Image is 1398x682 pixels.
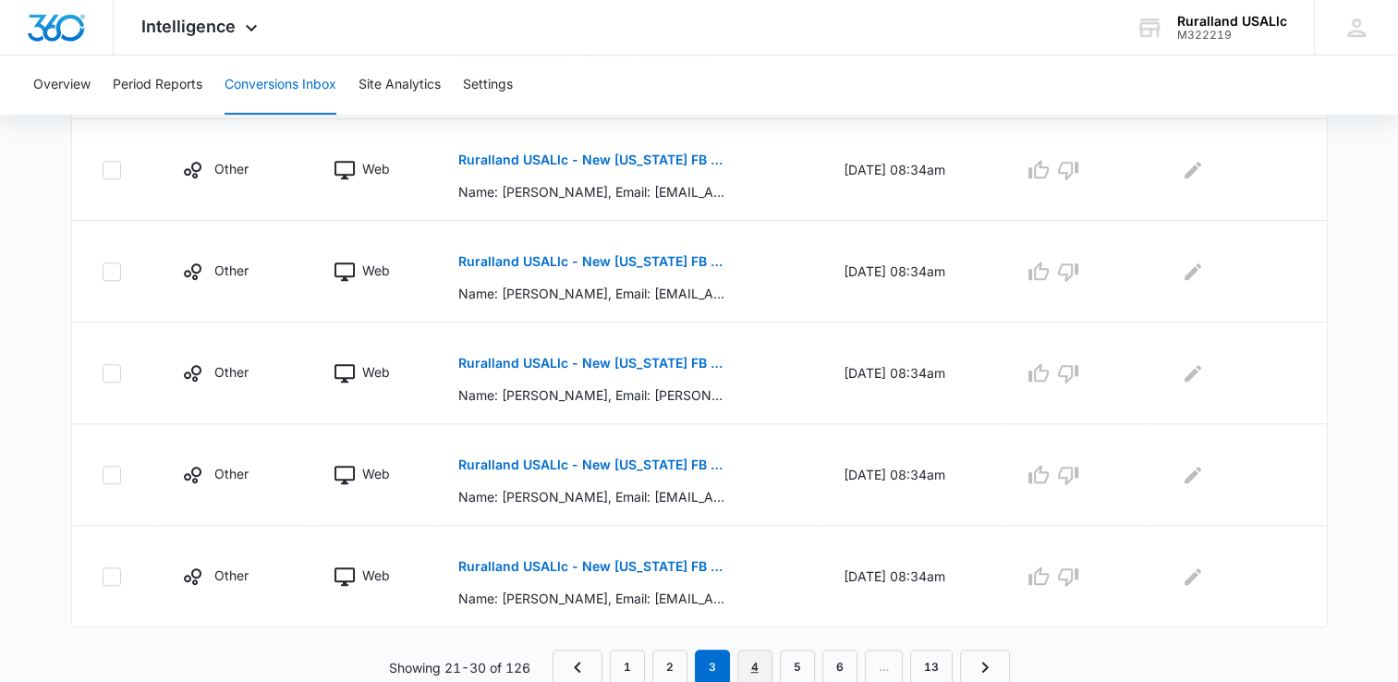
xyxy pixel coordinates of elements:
p: Name: [PERSON_NAME], Email: [EMAIL_ADDRESS][DOMAIN_NAME], Phone: [PHONE_NUMBER] [GEOGRAPHIC_DATA]... [458,589,727,608]
p: Ruralland USALlc - New [US_STATE] FB Lead - M360 Notificaion [458,458,727,471]
p: Name: [PERSON_NAME], Email: [EMAIL_ADDRESS][DOMAIN_NAME], Phone: [PHONE_NUMBER] Which [US_STATE][... [458,487,727,506]
button: Period Reports [113,55,202,115]
p: Ruralland USALlc - New [US_STATE] FB Lead - M360 Notificaion [458,255,727,268]
p: Web [362,261,390,280]
td: [DATE] 08:34am [821,424,1002,526]
p: Other [214,159,249,178]
button: Ruralland USALlc - New [US_STATE] FB Lead - M360 Notificaion [458,341,727,385]
button: Overview [33,55,91,115]
span: Intelligence [141,17,236,36]
td: [DATE] 08:34am [821,221,1002,323]
p: Web [362,362,390,382]
p: Other [214,464,249,483]
p: Name: [PERSON_NAME], Email: [EMAIL_ADDRESS][DOMAIN_NAME], Phone: [GEOGRAPHIC_DATA][US_STATE] are ... [458,284,727,303]
p: Name: [PERSON_NAME], Email: [PERSON_NAME][EMAIL_ADDRESS][DOMAIN_NAME], Phone: [PHONE_NUMBER] [GEO... [458,385,727,405]
p: Ruralland USALlc - New [US_STATE] FB Lead - M360 Notificaion [458,357,727,370]
p: Name: [PERSON_NAME], Email: [EMAIL_ADDRESS][DOMAIN_NAME], Phone: [GEOGRAPHIC_DATA][US_STATE] are ... [458,182,727,201]
p: Web [362,159,390,178]
button: Edit Comments [1178,359,1208,388]
td: [DATE] 08:34am [821,323,1002,424]
div: account id [1177,29,1287,42]
button: Edit Comments [1178,460,1208,490]
p: Other [214,566,249,585]
p: Ruralland USALlc - New [US_STATE] FB Lead - M360 Notificaion [458,153,727,166]
button: Site Analytics [359,55,441,115]
button: Edit Comments [1178,257,1208,286]
button: Ruralland USALlc - New [US_STATE] FB Lead - M360 Notificaion [458,544,727,589]
button: Ruralland USALlc - New [US_STATE] FB Lead - M360 Notificaion [458,443,727,487]
td: [DATE] 08:34am [821,526,1002,627]
p: Web [362,566,390,585]
p: Ruralland USALlc - New [US_STATE] FB Lead - M360 Notificaion [458,560,727,573]
p: Showing 21-30 of 126 [389,658,530,677]
button: Edit Comments [1178,562,1208,591]
td: [DATE] 08:34am [821,119,1002,221]
button: Edit Comments [1178,155,1208,185]
button: Settings [463,55,513,115]
p: Other [214,362,249,382]
div: account name [1177,14,1287,29]
p: Other [214,261,249,280]
button: Ruralland USALlc - New [US_STATE] FB Lead - M360 Notificaion [458,138,727,182]
button: Conversions Inbox [225,55,336,115]
button: Ruralland USALlc - New [US_STATE] FB Lead - M360 Notificaion [458,239,727,284]
p: Web [362,464,390,483]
